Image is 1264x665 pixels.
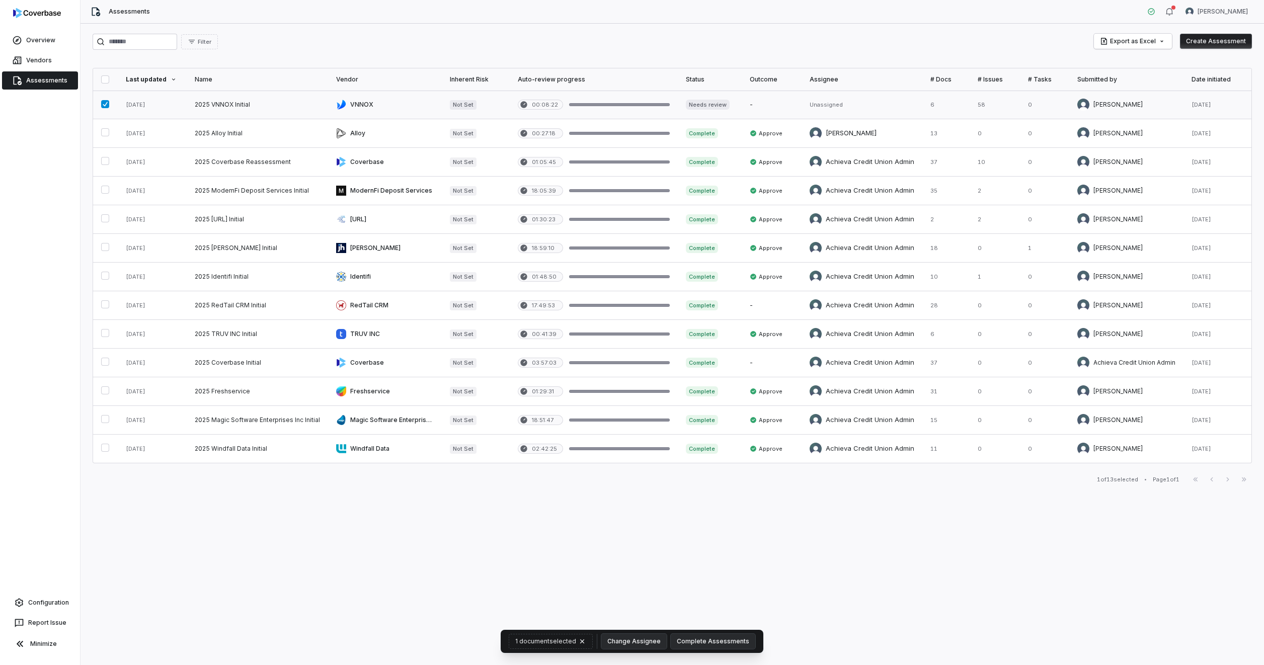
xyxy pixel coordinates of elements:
[195,75,320,84] div: Name
[1077,299,1089,311] img: Stephan Gonzalez avatar
[1180,34,1252,49] button: Create Assessment
[930,75,962,84] div: # Docs
[2,31,78,49] a: Overview
[978,75,1012,84] div: # Issues
[1077,213,1089,225] img: Stephan Gonzalez avatar
[518,75,670,84] div: Auto-review progress
[1144,476,1147,483] div: •
[1077,271,1089,283] img: Stephan Gonzalez avatar
[509,634,593,649] button: 1 documentselected
[742,291,801,320] td: -
[450,75,502,84] div: Inherent Risk
[810,75,914,84] div: Assignee
[198,38,211,46] span: Filter
[4,614,76,632] button: Report Issue
[742,91,801,119] td: -
[1179,4,1254,19] button: Stephan Gonzalez avatar[PERSON_NAME]
[109,8,150,16] span: Assessments
[126,75,179,84] div: Last updated
[1077,99,1089,111] img: Stephan Gonzalez avatar
[1077,127,1089,139] img: Stephan Gonzalez avatar
[1028,75,1061,84] div: # Tasks
[686,75,734,84] div: Status
[810,443,822,455] img: Achieva Credit Union Admin avatar
[2,71,78,90] a: Assessments
[810,185,822,197] img: Achieva Credit Union Admin avatar
[1077,385,1089,397] img: Stephan Gonzalez avatar
[810,156,822,168] img: Achieva Credit Union Admin avatar
[336,75,434,84] div: Vendor
[810,328,822,340] img: Achieva Credit Union Admin avatar
[1077,75,1175,84] div: Submitted by
[1077,242,1089,254] img: Stephan Gonzalez avatar
[2,51,78,69] a: Vendors
[810,299,822,311] img: Achieva Credit Union Admin avatar
[810,385,822,397] img: Achieva Credit Union Admin avatar
[1094,34,1172,49] button: Export as Excel
[1153,476,1179,483] div: Page 1 of 1
[515,637,576,645] span: 1 document selected
[671,634,755,649] button: Complete Assessments
[1077,328,1089,340] img: Stephan Gonzalez avatar
[810,357,822,369] img: Achieva Credit Union Admin avatar
[1077,185,1089,197] img: Stephan Gonzalez avatar
[1198,8,1248,16] span: [PERSON_NAME]
[810,127,822,139] img: Stephan Gonzalez avatar
[742,349,801,377] td: -
[1192,75,1243,84] div: Date initiated
[13,8,61,18] img: logo-D7KZi-bG.svg
[810,213,822,225] img: Achieva Credit Union Admin avatar
[810,271,822,283] img: Achieva Credit Union Admin avatar
[1186,8,1194,16] img: Stephan Gonzalez avatar
[1077,414,1089,426] img: Stephan Gonzalez avatar
[1077,357,1089,369] img: Achieva Credit Union Admin avatar
[750,75,793,84] div: Outcome
[1097,476,1138,483] div: 1 of 13 selected
[181,34,218,49] button: Filter
[810,414,822,426] img: Achieva Credit Union Admin avatar
[4,634,76,654] button: Minimize
[4,594,76,612] a: Configuration
[810,242,822,254] img: Achieva Credit Union Admin avatar
[1077,156,1089,168] img: Stephan Gonzalez avatar
[601,634,667,649] button: Change Assignee
[1077,443,1089,455] img: Stephan Gonzalez avatar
